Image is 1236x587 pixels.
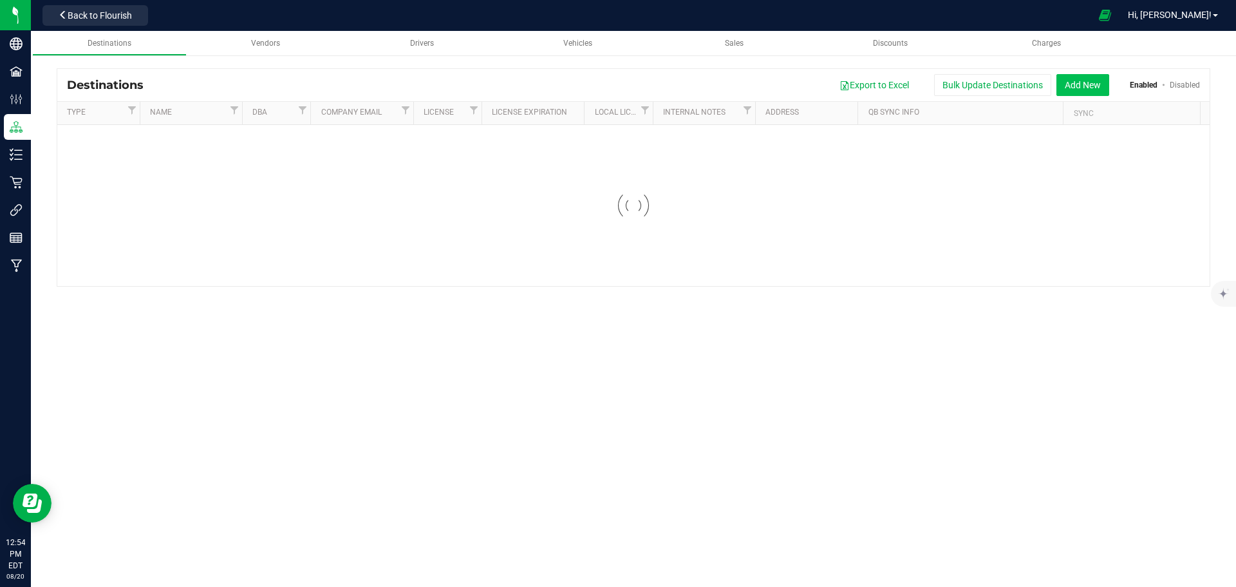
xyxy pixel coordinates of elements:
[1130,81,1157,90] a: Enabled
[424,108,466,118] a: License
[88,39,131,48] span: Destinations
[252,108,295,118] a: DBA
[1056,74,1109,96] button: Add New
[725,39,744,48] span: Sales
[227,102,242,118] a: Filter
[10,231,23,244] inline-svg: Reports
[67,108,124,118] a: Type
[868,108,1058,118] a: QB Sync Info
[466,102,482,118] a: Filter
[10,65,23,78] inline-svg: Facilities
[10,204,23,217] inline-svg: Integrations
[637,102,653,118] a: Filter
[740,102,755,118] a: Filter
[1032,39,1061,48] span: Charges
[321,108,398,118] a: Company Email
[251,39,280,48] span: Vendors
[873,39,908,48] span: Discounts
[150,108,227,118] a: Name
[934,74,1051,96] button: Bulk Update Destinations
[10,259,23,272] inline-svg: Manufacturing
[6,572,25,581] p: 08/20
[42,5,148,26] button: Back to Flourish
[10,37,23,50] inline-svg: Company
[831,74,917,96] button: Export to Excel
[13,484,51,523] iframe: Resource center
[595,108,637,118] a: Local License
[1091,3,1119,28] span: Open Ecommerce Menu
[10,148,23,161] inline-svg: Inventory
[663,108,740,118] a: Internal Notes
[10,120,23,133] inline-svg: Distribution
[67,78,153,92] span: Destinations
[295,102,310,118] a: Filter
[124,102,140,118] a: Filter
[410,39,434,48] span: Drivers
[68,10,132,21] span: Back to Flourish
[1063,102,1200,125] th: Sync
[492,108,579,118] a: License Expiration
[563,39,592,48] span: Vehicles
[10,93,23,106] inline-svg: Configuration
[1170,81,1200,90] a: Disabled
[398,102,413,118] a: Filter
[1128,10,1212,20] span: Hi, [PERSON_NAME]!
[765,108,853,118] a: Address
[6,537,25,572] p: 12:54 PM EDT
[10,176,23,189] inline-svg: Retail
